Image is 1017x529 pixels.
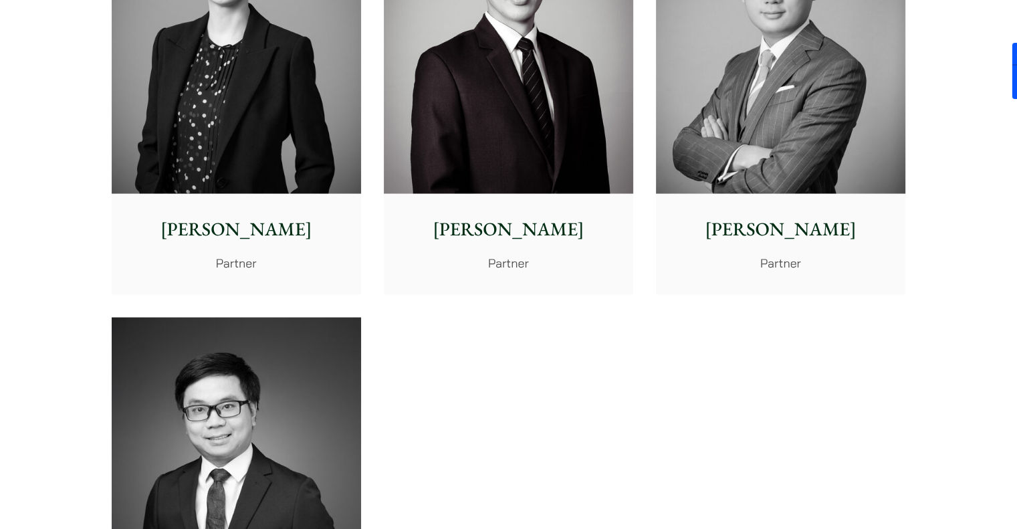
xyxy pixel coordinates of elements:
p: Partner [394,254,623,272]
p: Partner [122,254,350,272]
p: [PERSON_NAME] [122,215,350,243]
p: [PERSON_NAME] [667,215,895,243]
p: [PERSON_NAME] [394,215,623,243]
p: Partner [667,254,895,272]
